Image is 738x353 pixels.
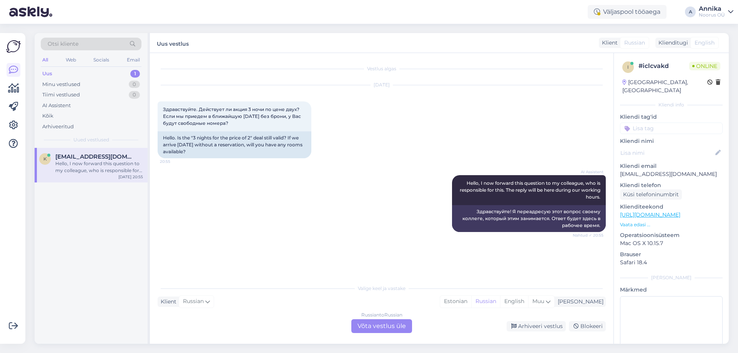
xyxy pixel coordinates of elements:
div: Valige keel ja vastake [158,285,606,292]
div: Annika [699,6,725,12]
div: Vestlus algas [158,65,606,72]
p: Kliendi tag'id [620,113,723,121]
div: Klient [599,39,618,47]
div: Email [125,55,141,65]
p: Märkmed [620,286,723,294]
div: 0 [129,81,140,88]
p: [EMAIL_ADDRESS][DOMAIN_NAME] [620,170,723,178]
div: Arhiveeritud [42,123,74,131]
a: AnnikaNoorus OÜ [699,6,733,18]
input: Lisa nimi [620,149,714,157]
p: Brauser [620,250,723,259]
span: Здравствуйте. Действует ли акция 3 ночи по цене двух? Если мы приедем в ближайшую [DATE] без брон... [163,106,302,126]
div: Tiimi vestlused [42,91,80,99]
div: Russian [471,296,500,307]
div: Väljaspool tööaega [588,5,667,19]
p: Klienditeekond [620,203,723,211]
label: Uus vestlus [157,38,189,48]
div: A [685,7,696,17]
span: 20:55 [160,159,189,164]
p: Kliendi email [620,162,723,170]
span: Nähtud ✓ 20:55 [573,232,603,238]
div: Noorus OÜ [699,12,725,18]
div: [DATE] 20:55 [118,174,143,180]
div: Klient [158,298,176,306]
div: Arhiveeri vestlus [507,321,566,331]
div: AI Assistent [42,102,71,109]
div: Kliendi info [620,101,723,108]
div: [PERSON_NAME] [620,274,723,281]
div: 0 [129,91,140,99]
div: Minu vestlused [42,81,80,88]
div: Estonian [440,296,471,307]
div: Hello, I now forward this question to my colleague, who is responsible for this. The reply will b... [55,160,143,174]
span: Online [689,62,720,70]
span: Russian [624,39,645,47]
span: Otsi kliente [48,40,78,48]
input: Lisa tag [620,123,723,134]
div: Võta vestlus üle [351,319,412,333]
div: Russian to Russian [361,312,402,318]
div: Kõik [42,112,53,120]
span: katarina1987@bk.ru [55,153,135,160]
span: English [695,39,715,47]
span: i [627,64,629,70]
div: Web [64,55,78,65]
p: Operatsioonisüsteem [620,231,723,239]
p: Kliendi nimi [620,137,723,145]
span: Hello, I now forward this question to my colleague, who is responsible for this. The reply will b... [460,180,602,200]
div: # iclcvakd [638,61,689,71]
div: English [500,296,528,307]
span: Russian [183,297,204,306]
div: [PERSON_NAME] [555,298,603,306]
span: AI Assistent [575,169,603,175]
div: Blokeeri [569,321,606,331]
span: k [43,156,47,162]
a: [URL][DOMAIN_NAME] [620,211,680,218]
div: Здравствуйте! Я переадресую этот вопрос своему коллеге, который этим занимается. Ответ будет здес... [452,205,606,232]
p: Safari 18.4 [620,259,723,267]
span: Uued vestlused [73,136,109,143]
p: Vaata edasi ... [620,221,723,228]
div: Klienditugi [655,39,688,47]
div: 1 [130,70,140,78]
p: Mac OS X 10.15.7 [620,239,723,247]
img: Askly Logo [6,39,21,54]
div: Uus [42,70,52,78]
p: Kliendi telefon [620,181,723,189]
div: Hello. Is the "3 nights for the price of 2" deal still valid? If we arrive [DATE] without a reser... [158,131,311,158]
div: Küsi telefoninumbrit [620,189,682,200]
div: Socials [92,55,111,65]
div: [GEOGRAPHIC_DATA], [GEOGRAPHIC_DATA] [622,78,707,94]
span: Muu [532,298,544,305]
div: [DATE] [158,81,606,88]
div: All [41,55,50,65]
